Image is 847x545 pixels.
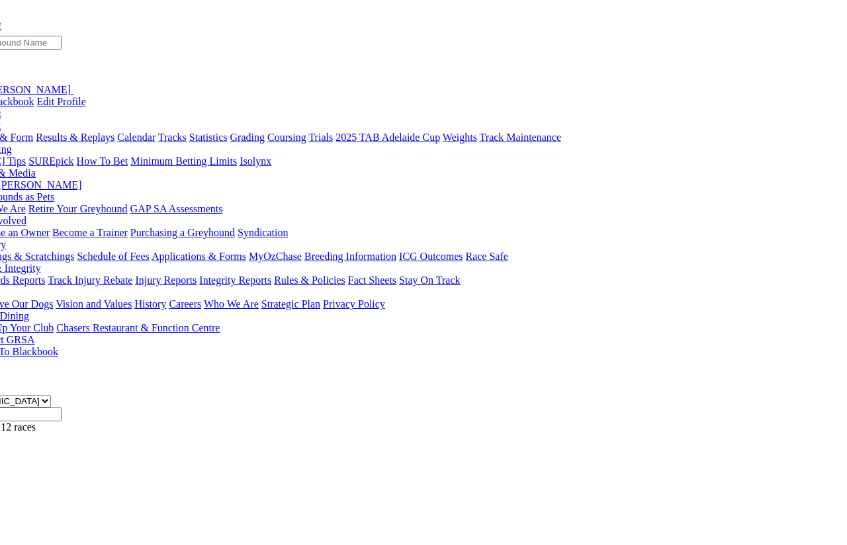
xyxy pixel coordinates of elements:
a: Chasers Restaurant & Function Centre [56,322,220,333]
a: Track Maintenance [480,132,561,143]
a: Rules & Policies [274,274,345,286]
a: Become a Trainer [52,227,128,238]
a: Privacy Policy [323,298,385,310]
a: Trials [308,132,333,143]
a: ICG Outcomes [399,251,463,262]
a: Purchasing a Greyhound [130,227,235,238]
a: Results & Replays [36,132,114,143]
a: Applications & Forms [152,251,246,262]
a: Breeding Information [304,251,396,262]
a: Statistics [189,132,228,143]
a: 2025 TAB Adelaide Cup [335,132,440,143]
a: Grading [230,132,265,143]
span: 12 races [1,421,36,433]
a: Minimum Betting Limits [130,155,237,167]
a: Coursing [267,132,306,143]
a: Injury Reports [135,274,197,286]
a: History [134,298,166,310]
a: Strategic Plan [261,298,320,310]
a: Syndication [238,227,288,238]
a: Tracks [158,132,187,143]
a: Vision and Values [56,298,132,310]
a: Race Safe [465,251,508,262]
a: Careers [169,298,201,310]
a: SUREpick [28,155,73,167]
a: Edit Profile [37,96,86,107]
a: Who We Are [204,298,259,310]
a: Integrity Reports [199,274,271,286]
a: Stay On Track [399,274,460,286]
a: Retire Your Greyhound [28,203,128,214]
a: Schedule of Fees [77,251,149,262]
a: How To Bet [77,155,128,167]
a: Fact Sheets [348,274,396,286]
a: Calendar [117,132,156,143]
a: Weights [443,132,477,143]
a: Track Injury Rebate [48,274,132,286]
a: GAP SA Assessments [130,203,223,214]
a: Isolynx [240,155,271,167]
a: MyOzChase [249,251,302,262]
